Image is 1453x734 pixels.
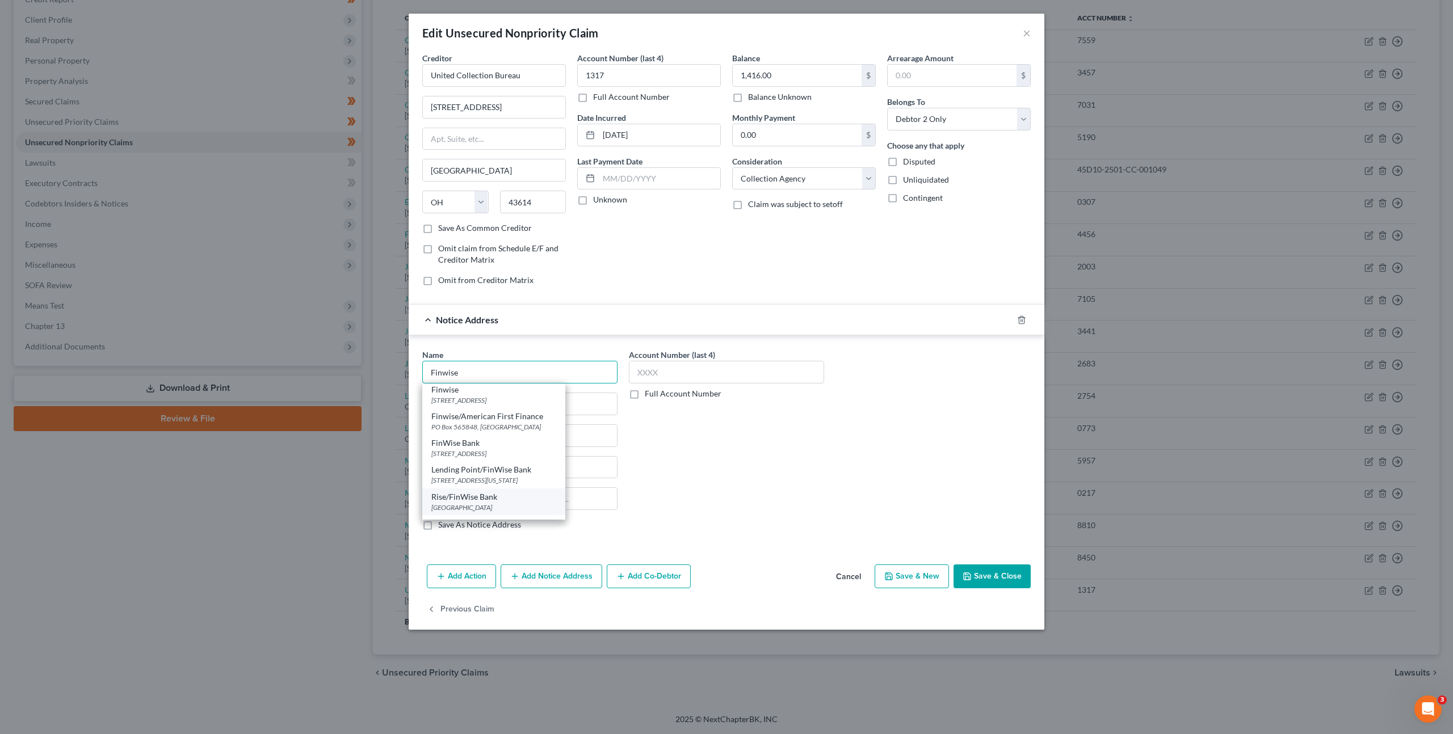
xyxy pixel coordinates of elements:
[431,449,556,458] div: [STREET_ADDRESS]
[431,491,556,503] div: Rise/FinWise Bank
[577,112,626,124] label: Date Incurred
[526,487,618,510] input: Enter zip..
[431,395,556,405] div: [STREET_ADDRESS]
[577,52,663,64] label: Account Number (last 4)
[577,64,721,87] input: XXXX
[599,124,720,146] input: MM/DD/YYYY
[438,243,558,264] span: Omit claim from Schedule E/F and Creditor Matrix
[733,65,862,86] input: 0.00
[431,464,556,475] div: Lending Point/FinWise Bank
[1438,695,1447,705] span: 3
[431,411,556,422] div: Finwise/American First Finance
[423,96,565,118] input: Enter address...
[748,199,843,209] span: Claim was subject to setoff
[438,222,532,234] label: Save As Common Creditor
[629,349,715,361] label: Account Number (last 4)
[903,175,949,184] span: Unliquidated
[887,97,925,107] span: Belongs To
[827,566,870,588] button: Cancel
[427,564,496,588] button: Add Action
[422,25,599,41] div: Edit Unsecured Nonpriority Claim
[599,168,720,189] input: MM/DD/YYYY
[732,112,795,124] label: Monthly Payment
[431,518,556,529] div: Upstart/Finwise
[862,124,875,146] div: $
[423,159,565,181] input: Enter city...
[422,64,566,87] input: Search creditor by name...
[1017,65,1030,86] div: $
[862,65,875,86] div: $
[593,91,670,103] label: Full Account Number
[423,128,565,150] input: Apt, Suite, etc...
[1414,695,1442,723] iframe: Intercom live chat
[577,155,642,167] label: Last Payment Date
[887,140,964,151] label: Choose any that apply
[431,475,556,485] div: [STREET_ADDRESS][US_STATE]
[903,157,935,166] span: Disputed
[593,194,627,205] label: Unknown
[427,597,494,621] button: Previous Claim
[438,275,534,285] span: Omit from Creditor Matrix
[431,422,556,432] div: PO Box 565848, [GEOGRAPHIC_DATA]
[733,124,862,146] input: 0.00
[431,384,556,395] div: Finwise
[732,52,760,64] label: Balance
[645,388,721,399] label: Full Account Number
[903,193,943,203] span: Contingent
[500,191,566,213] input: Enter zip...
[422,350,443,360] span: Name
[501,564,602,588] button: Add Notice Address
[629,361,824,383] input: XXXX
[748,91,812,103] label: Balance Unknown
[954,564,1031,588] button: Save & Close
[438,519,521,530] label: Save As Notice Address
[888,65,1017,86] input: 0.00
[732,155,782,167] label: Consideration
[422,53,452,63] span: Creditor
[887,52,954,64] label: Arrearage Amount
[431,437,556,449] div: FinWise Bank
[422,361,618,383] input: Search by name...
[436,314,498,325] span: Notice Address
[1023,26,1031,40] button: ×
[607,564,691,588] button: Add Co-Debtor
[431,503,556,512] div: [GEOGRAPHIC_DATA]
[875,564,949,588] button: Save & New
